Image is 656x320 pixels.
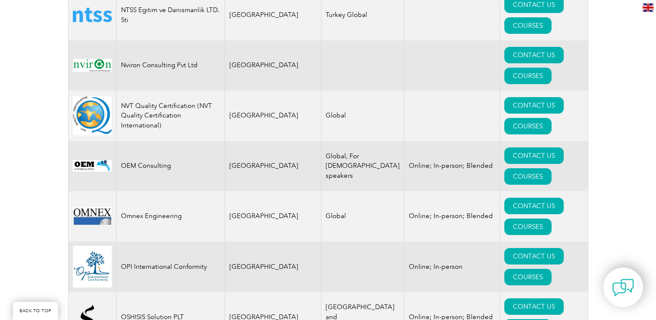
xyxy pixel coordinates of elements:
[321,191,405,242] td: Global
[643,3,653,12] img: en
[504,68,552,84] a: COURSES
[116,242,225,292] td: OPI International Conformity
[321,91,405,141] td: Global
[73,59,112,72] img: 8c6e383d-39a3-ec11-983f-002248154ade-logo.jpg
[73,160,112,172] img: 931107cc-606f-eb11-a812-00224815377e-logo.png
[73,246,112,287] img: 215d9ff6-1cd1-ef11-a72f-002248108aed-logo.jpg
[13,302,58,320] a: BACK TO TOP
[73,207,112,225] img: 0d2a24ac-d9bc-ea11-a814-000d3a79823d-logo.jpg
[504,219,552,235] a: COURSES
[504,147,564,164] a: CONTACT US
[504,118,552,134] a: COURSES
[116,191,225,242] td: Omnex Engineering
[73,96,112,135] img: f8318ad0-2dc2-eb11-bacc-0022481832e0-logo.png
[504,168,552,185] a: COURSES
[116,40,225,91] td: Nviron Consulting Pvt Ltd
[612,277,634,298] img: contact-chat.png
[504,47,564,63] a: CONTACT US
[504,198,564,214] a: CONTACT US
[73,8,112,22] img: bab05414-4b4d-ea11-a812-000d3a79722d-logo.png
[504,248,564,264] a: CONTACT US
[225,242,321,292] td: [GEOGRAPHIC_DATA]
[225,40,321,91] td: [GEOGRAPHIC_DATA]
[225,191,321,242] td: [GEOGRAPHIC_DATA]
[225,141,321,191] td: [GEOGRAPHIC_DATA]
[116,141,225,191] td: OEM Consulting
[321,141,405,191] td: Global, For [DEMOGRAPHIC_DATA] speakers
[405,242,500,292] td: Online; In-person
[405,141,500,191] td: Online; In-person; Blended
[504,17,552,34] a: COURSES
[225,91,321,141] td: [GEOGRAPHIC_DATA]
[116,91,225,141] td: NVT Quality Certification (NVT Quality Certification International)
[504,269,552,285] a: COURSES
[405,191,500,242] td: Online; In-person; Blended
[504,97,564,114] a: CONTACT US
[504,298,564,315] a: CONTACT US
